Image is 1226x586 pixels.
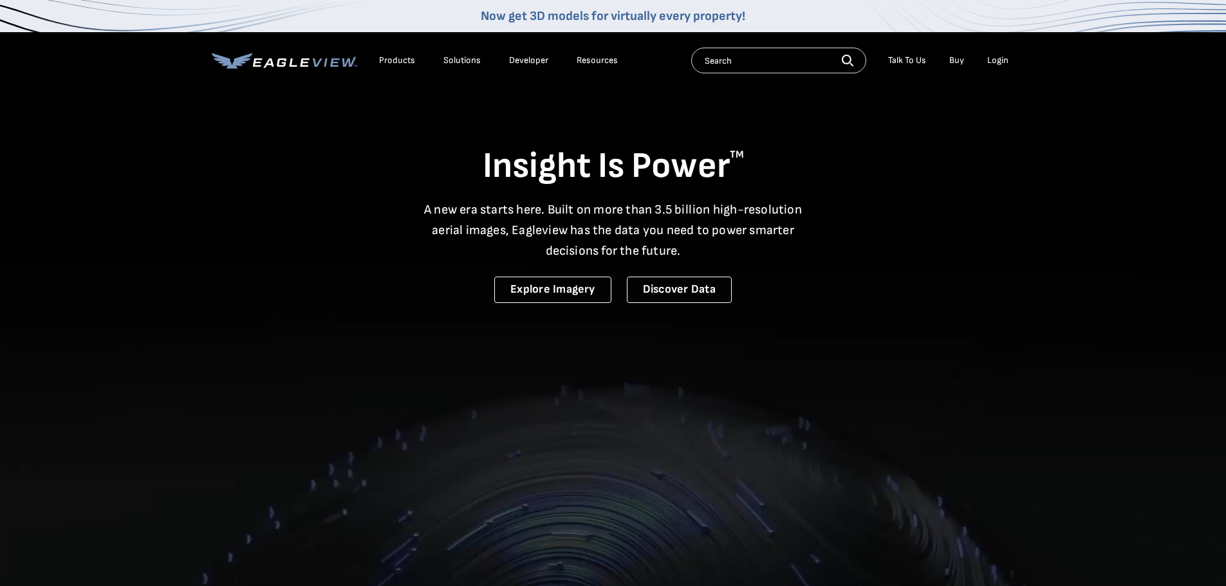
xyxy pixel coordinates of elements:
p: A new era starts here. Built on more than 3.5 billion high-resolution aerial images, Eagleview ha... [416,199,810,261]
div: Resources [577,55,618,66]
div: Talk To Us [888,55,926,66]
div: Products [379,55,415,66]
h1: Insight Is Power [212,144,1015,189]
div: Login [987,55,1008,66]
a: Now get 3D models for virtually every property! [481,8,745,24]
a: Developer [509,55,548,66]
sup: TM [730,149,744,161]
div: Solutions [443,55,481,66]
input: Search [691,48,866,73]
a: Discover Data [627,277,732,303]
a: Explore Imagery [494,277,611,303]
a: Buy [949,55,964,66]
